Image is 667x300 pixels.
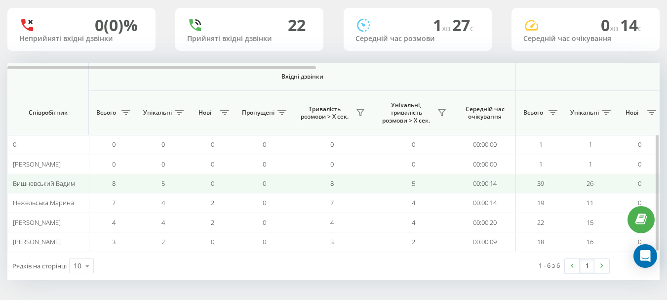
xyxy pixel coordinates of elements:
a: 1 [580,259,594,273]
span: 39 [537,179,544,188]
span: [PERSON_NAME] [13,160,61,169]
span: Нові [620,109,644,117]
span: 27 [452,14,474,36]
td: 00:00:20 [454,213,516,232]
td: 00:00:09 [454,232,516,252]
div: Середній час очікування [523,35,648,43]
span: 15 [587,218,593,227]
span: хв [610,23,620,34]
span: 0 [13,140,16,149]
span: 0 [638,160,641,169]
span: 0 [638,140,641,149]
span: 0 [112,160,116,169]
span: 0 [330,160,334,169]
span: Середній час очікування [462,105,508,121]
span: Унікальні, тривалість розмови > Х сек. [378,101,434,125]
span: 0 [263,179,266,188]
span: 0 [263,140,266,149]
span: 0 [412,140,415,149]
span: 1 [589,160,592,169]
span: 16 [587,237,593,246]
span: 18 [537,237,544,246]
span: 0 [211,237,214,246]
span: 4 [112,218,116,227]
span: 8 [330,179,334,188]
span: 14 [620,14,642,36]
span: 1 [433,14,452,36]
div: 10 [74,261,81,271]
span: 0 [161,160,165,169]
span: 1 [539,140,543,149]
span: Рядків на сторінці [12,261,67,270]
span: 22 [537,218,544,227]
span: 7 [330,198,334,207]
span: 2 [412,237,415,246]
span: 4 [412,218,415,227]
div: Середній час розмови [355,35,480,43]
span: 0 [211,160,214,169]
span: 2 [161,237,165,246]
span: 0 [601,14,620,36]
div: Open Intercom Messenger [633,244,657,268]
span: Всього [521,109,546,117]
span: 3 [330,237,334,246]
div: Прийняті вхідні дзвінки [187,35,312,43]
span: 0 [263,218,266,227]
div: Неприйняті вхідні дзвінки [19,35,144,43]
span: 0 [263,198,266,207]
span: 1 [539,160,543,169]
span: 4 [330,218,334,227]
span: 0 [330,140,334,149]
td: 00:00:14 [454,193,516,213]
span: 2 [211,218,214,227]
span: 1 [589,140,592,149]
span: 0 [263,237,266,246]
span: 7 [112,198,116,207]
span: 2 [211,198,214,207]
span: c [638,23,642,34]
div: 22 [288,16,306,35]
span: 0 [161,140,165,149]
span: 0 [638,237,641,246]
span: 0 [263,160,266,169]
span: 5 [161,179,165,188]
div: 1 - 6 з 6 [539,260,560,270]
span: 0 [638,179,641,188]
span: Унікальні [143,109,172,117]
span: [PERSON_NAME] [13,218,61,227]
span: 4 [412,198,415,207]
span: Тривалість розмови > Х сек. [296,105,353,121]
span: [PERSON_NAME] [13,237,61,246]
span: Нежельська Марина [13,198,74,207]
div: 0 (0)% [95,16,138,35]
span: 0 [638,198,641,207]
span: 0 [211,179,214,188]
span: 4 [161,218,165,227]
span: Вхідні дзвінки [115,73,490,81]
span: 26 [587,179,593,188]
span: Вишневський Вадим [13,179,75,188]
span: Співробітник [16,109,80,117]
span: хв [442,23,452,34]
span: 8 [112,179,116,188]
span: Унікальні [570,109,599,117]
span: 4 [161,198,165,207]
td: 00:00:14 [454,174,516,193]
span: 11 [587,198,593,207]
td: 00:00:00 [454,135,516,154]
span: 0 [211,140,214,149]
span: c [470,23,474,34]
span: 3 [112,237,116,246]
span: 0 [112,140,116,149]
span: 19 [537,198,544,207]
span: Нові [193,109,217,117]
span: Пропущені [242,109,275,117]
span: 5 [412,179,415,188]
span: 0 [412,160,415,169]
td: 00:00:00 [454,154,516,173]
span: Всього [94,109,118,117]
